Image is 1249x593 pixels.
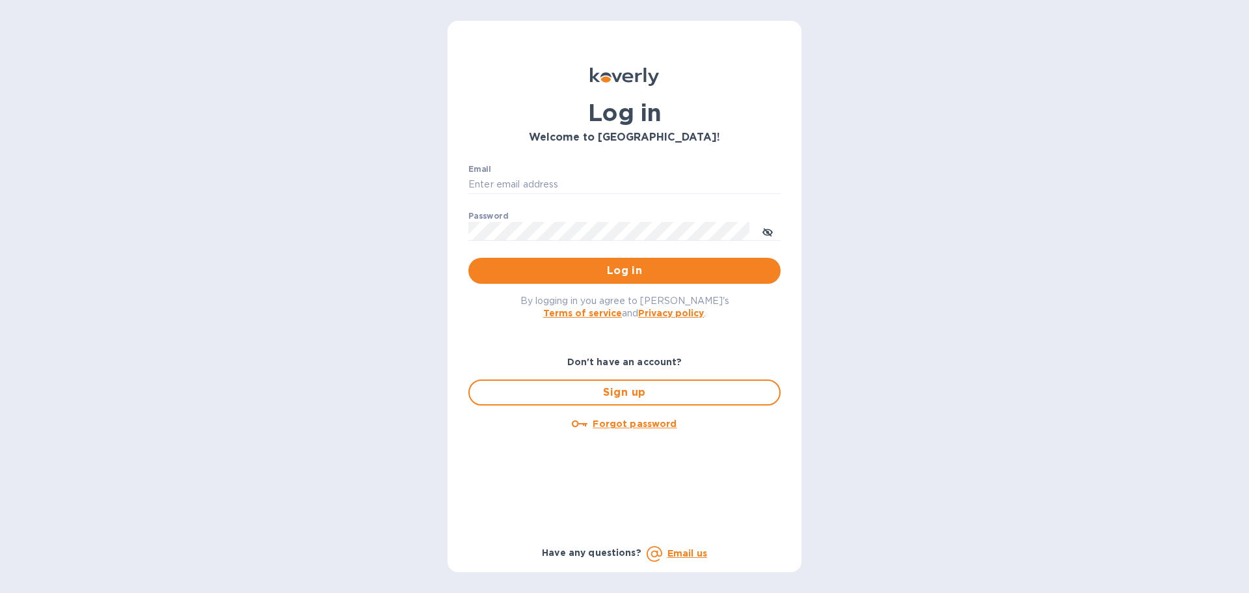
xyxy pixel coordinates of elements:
[593,419,677,429] u: Forgot password
[468,379,781,406] button: Sign up
[468,131,781,144] h3: Welcome to [GEOGRAPHIC_DATA]!
[479,263,770,279] span: Log in
[567,357,682,367] b: Don't have an account?
[638,308,704,318] a: Privacy policy
[468,175,781,195] input: Enter email address
[468,165,491,173] label: Email
[468,258,781,284] button: Log in
[590,68,659,86] img: Koverly
[755,218,781,244] button: toggle password visibility
[520,296,729,318] span: By logging in you agree to [PERSON_NAME]'s and .
[543,308,622,318] a: Terms of service
[480,385,769,400] span: Sign up
[468,99,781,126] h1: Log in
[542,547,641,558] b: Have any questions?
[468,212,508,220] label: Password
[667,548,707,559] a: Email us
